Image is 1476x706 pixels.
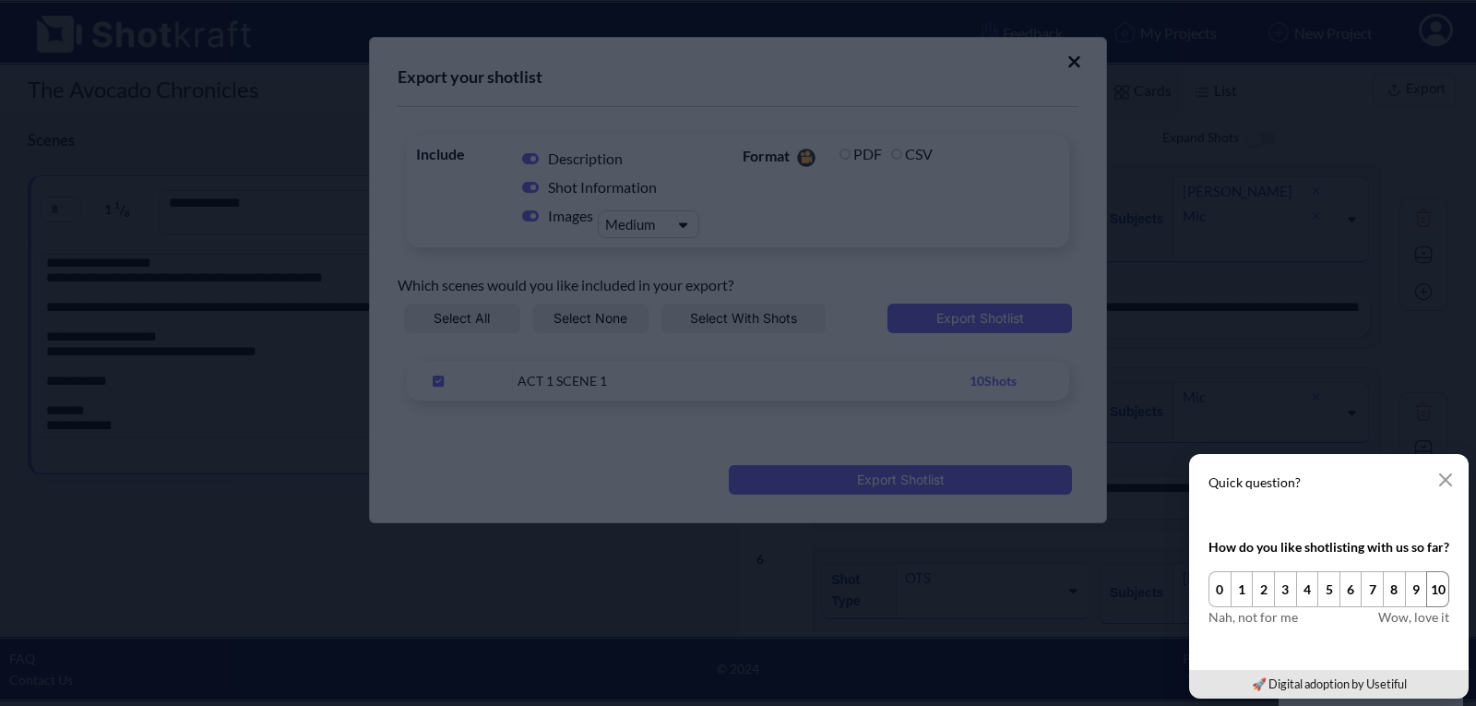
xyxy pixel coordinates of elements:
button: 6 [1339,571,1363,607]
button: 3 [1274,571,1297,607]
button: 8 [1383,571,1406,607]
button: 7 [1361,571,1384,607]
button: 9 [1405,571,1428,607]
button: 0 [1208,571,1232,607]
button: 10 [1426,571,1449,607]
button: 1 [1231,571,1254,607]
a: 🚀 Digital adoption by Usetiful [1252,676,1407,691]
button: 5 [1317,571,1340,607]
div: Online [14,16,171,30]
span: Nah, not for me [1208,607,1298,627]
button: 4 [1296,571,1319,607]
p: Quick question? [1208,473,1449,492]
button: 2 [1252,571,1275,607]
div: How do you like shotlisting with us so far? [1208,537,1449,556]
span: Wow, love it [1378,607,1449,627]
